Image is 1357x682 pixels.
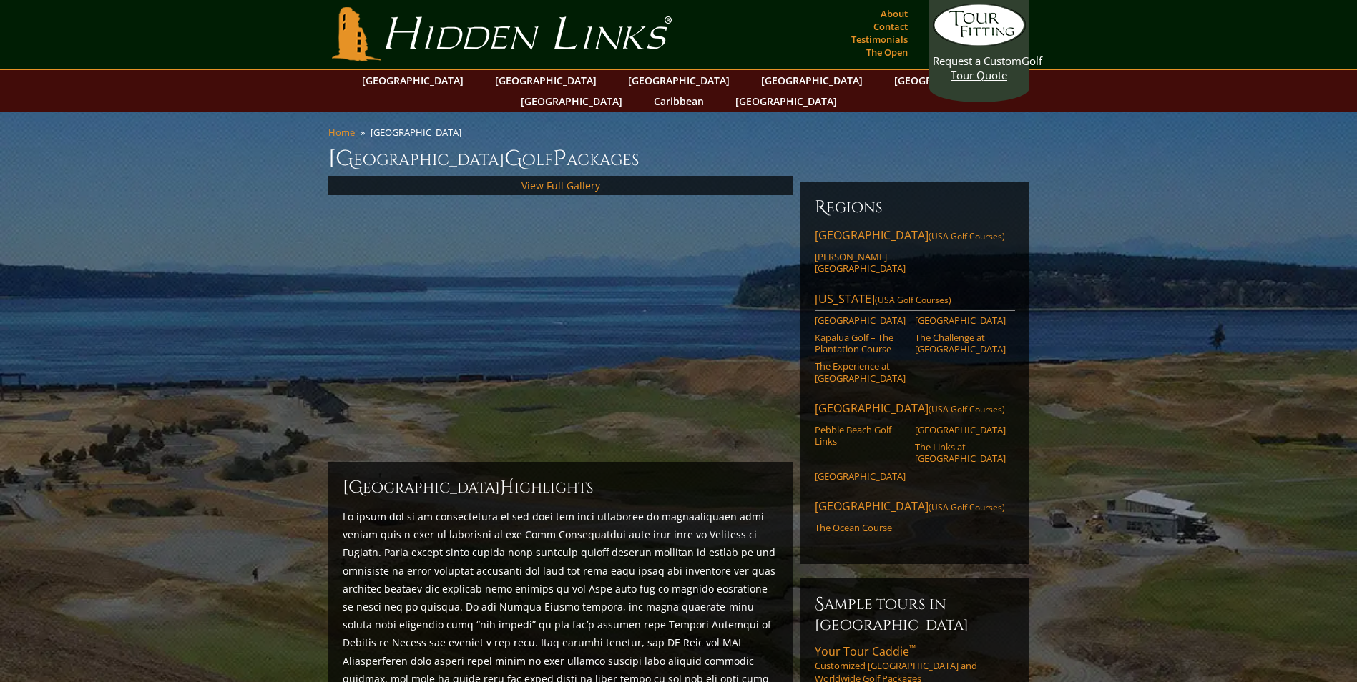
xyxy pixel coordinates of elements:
a: [GEOGRAPHIC_DATA] [915,424,1006,435]
span: P [553,144,567,173]
span: (USA Golf Courses) [929,403,1005,415]
a: [GEOGRAPHIC_DATA] [754,70,870,91]
span: H [500,476,514,499]
a: [GEOGRAPHIC_DATA](USA Golf Courses) [815,227,1015,247]
a: About [877,4,911,24]
a: [GEOGRAPHIC_DATA] [815,315,906,326]
a: Kapalua Golf – The Plantation Course [815,332,906,355]
a: The Open [863,42,911,62]
span: Your Tour Caddie [815,643,916,659]
li: [GEOGRAPHIC_DATA] [371,126,467,139]
a: [GEOGRAPHIC_DATA] [621,70,737,91]
a: [GEOGRAPHIC_DATA] [815,470,906,482]
span: (USA Golf Courses) [929,230,1005,242]
a: The Experience at [GEOGRAPHIC_DATA] [815,360,906,384]
a: [PERSON_NAME][GEOGRAPHIC_DATA] [815,251,906,275]
a: Caribbean [647,91,711,112]
a: The Challenge at [GEOGRAPHIC_DATA] [915,332,1006,355]
h1: [GEOGRAPHIC_DATA] olf ackages [328,144,1029,173]
a: [GEOGRAPHIC_DATA](USA Golf Courses) [815,498,1015,518]
span: (USA Golf Courses) [875,294,951,306]
span: Request a Custom [933,54,1022,68]
a: Home [328,126,355,139]
a: [GEOGRAPHIC_DATA](USA Golf Courses) [815,400,1015,420]
a: Contact [870,16,911,36]
a: The Links at [GEOGRAPHIC_DATA] [915,441,1006,465]
sup: ™ [909,642,916,654]
h2: [GEOGRAPHIC_DATA] ighlights [343,476,779,499]
span: (USA Golf Courses) [929,501,1005,513]
a: [GEOGRAPHIC_DATA] [915,315,1006,326]
a: Testimonials [848,29,911,49]
a: Pebble Beach Golf Links [815,424,906,448]
span: G [504,144,522,173]
a: [US_STATE](USA Golf Courses) [815,291,1015,311]
a: [GEOGRAPHIC_DATA] [488,70,604,91]
h6: Sample Tours in [GEOGRAPHIC_DATA] [815,593,1015,635]
h6: Regions [815,196,1015,219]
a: [GEOGRAPHIC_DATA] [514,91,629,112]
a: [GEOGRAPHIC_DATA] [355,70,471,91]
a: Request a CustomGolf Tour Quote [933,4,1026,82]
a: The Ocean Course [815,522,906,533]
a: View Full Gallery [521,179,600,192]
a: [GEOGRAPHIC_DATA] [728,91,844,112]
a: [GEOGRAPHIC_DATA] [887,70,1003,91]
